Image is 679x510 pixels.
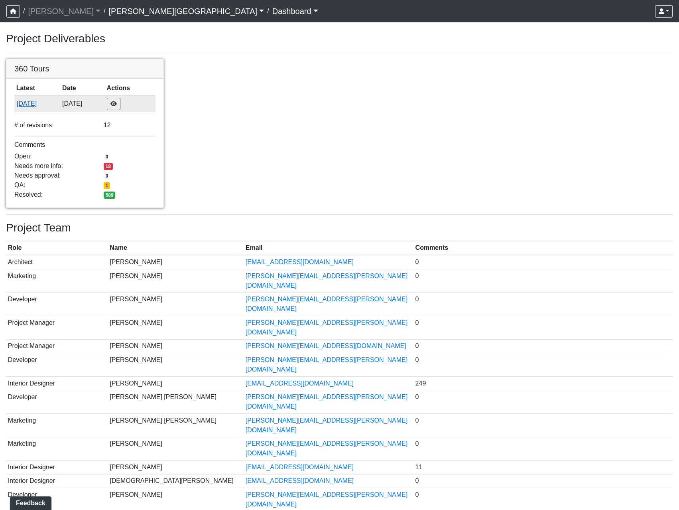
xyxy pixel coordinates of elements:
[246,464,354,470] a: [EMAIL_ADDRESS][DOMAIN_NAME]
[413,474,673,488] td: 0
[108,474,244,488] td: [DEMOGRAPHIC_DATA][PERSON_NAME]
[108,413,244,437] td: [PERSON_NAME] [PERSON_NAME]
[108,437,244,461] td: [PERSON_NAME]
[413,241,673,255] th: Comments
[108,3,264,19] a: [PERSON_NAME][GEOGRAPHIC_DATA]
[6,461,108,474] td: Interior Designer
[246,491,407,508] a: [PERSON_NAME][EMAIL_ADDRESS][PERSON_NAME][DOMAIN_NAME]
[6,269,108,293] td: Marketing
[413,339,673,353] td: 0
[246,393,407,410] a: [PERSON_NAME][EMAIL_ADDRESS][PERSON_NAME][DOMAIN_NAME]
[6,293,108,316] td: Developer
[108,241,244,255] th: Name
[246,296,407,312] a: [PERSON_NAME][EMAIL_ADDRESS][PERSON_NAME][DOMAIN_NAME]
[413,413,673,437] td: 0
[108,255,244,269] td: [PERSON_NAME]
[413,461,673,474] td: 11
[108,293,244,316] td: [PERSON_NAME]
[246,356,407,373] a: [PERSON_NAME][EMAIL_ADDRESS][PERSON_NAME][DOMAIN_NAME]
[413,255,673,269] td: 0
[244,241,413,255] th: Email
[6,221,673,235] h3: Project Team
[246,342,406,349] a: [PERSON_NAME][EMAIL_ADDRESS][DOMAIN_NAME]
[246,259,354,265] a: [EMAIL_ADDRESS][DOMAIN_NAME]
[264,3,272,19] span: /
[108,376,244,390] td: [PERSON_NAME]
[108,316,244,339] td: [PERSON_NAME]
[6,316,108,339] td: Project Manager
[6,353,108,377] td: Developer
[108,390,244,414] td: [PERSON_NAME] [PERSON_NAME]
[246,417,407,433] a: [PERSON_NAME][EMAIL_ADDRESS][PERSON_NAME][DOMAIN_NAME]
[246,319,407,336] a: [PERSON_NAME][EMAIL_ADDRESS][PERSON_NAME][DOMAIN_NAME]
[20,3,28,19] span: /
[246,440,407,457] a: [PERSON_NAME][EMAIL_ADDRESS][PERSON_NAME][DOMAIN_NAME]
[246,380,354,387] a: [EMAIL_ADDRESS][DOMAIN_NAME]
[413,390,673,414] td: 0
[246,273,407,289] a: [PERSON_NAME][EMAIL_ADDRESS][PERSON_NAME][DOMAIN_NAME]
[413,293,673,316] td: 0
[6,32,673,45] h3: Project Deliverables
[6,437,108,461] td: Marketing
[413,353,673,377] td: 0
[413,376,673,390] td: 249
[6,255,108,269] td: Architect
[6,241,108,255] th: Role
[6,494,53,510] iframe: Ybug feedback widget
[272,3,318,19] a: Dashboard
[14,95,60,112] td: rqkEVXgxnPpMDdcxVT5SYo
[100,3,108,19] span: /
[6,413,108,437] td: Marketing
[28,3,100,19] a: [PERSON_NAME]
[108,269,244,293] td: [PERSON_NAME]
[6,339,108,353] td: Project Manager
[6,390,108,414] td: Developer
[108,353,244,377] td: [PERSON_NAME]
[108,461,244,474] td: [PERSON_NAME]
[413,316,673,339] td: 0
[6,474,108,488] td: Interior Designer
[16,99,59,109] button: [DATE]
[246,477,354,484] a: [EMAIL_ADDRESS][DOMAIN_NAME]
[108,339,244,353] td: [PERSON_NAME]
[413,437,673,461] td: 0
[6,376,108,390] td: Interior Designer
[413,269,673,293] td: 0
